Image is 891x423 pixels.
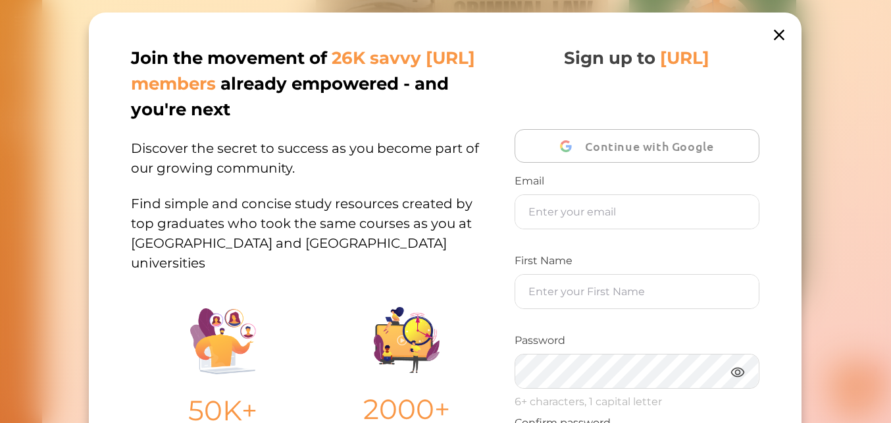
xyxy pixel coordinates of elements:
img: eye.3286bcf0.webp [730,364,746,380]
span: Continue with Google [586,130,721,161]
input: Enter your First Name [515,275,759,308]
img: Group%201403.ccdcecb8.png [374,307,440,373]
p: Email [515,173,759,189]
p: Password [515,333,759,349]
img: Illustration.25158f3c.png [190,308,256,374]
p: 6+ characters, 1 capital letter [515,394,759,410]
span: [URL] [661,47,710,69]
p: First Name [515,253,759,269]
i: 1 [292,1,302,11]
p: Join the movement of already empowered - and you're next [131,45,496,123]
p: Sign up to [565,45,710,71]
p: Find simple and concise study resources created by top graduates who took the same courses as you... [131,178,499,273]
input: Enter your email [515,195,759,229]
button: Continue with Google [515,129,759,163]
p: Discover the secret to success as you become part of our growing community. [131,123,499,178]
